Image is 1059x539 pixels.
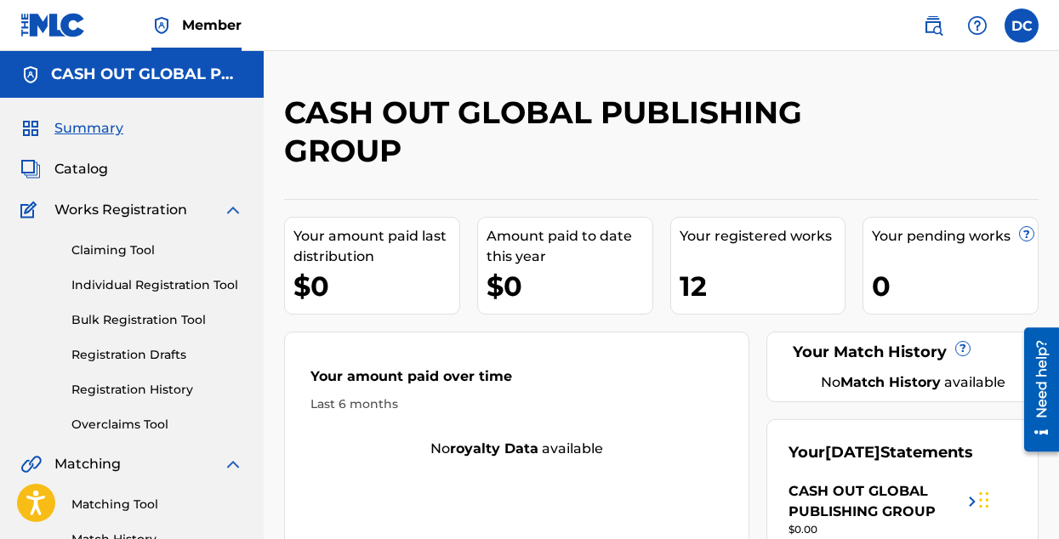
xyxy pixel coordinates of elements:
span: [DATE] [825,443,880,462]
img: Works Registration [20,200,43,220]
strong: royalty data [450,440,538,457]
div: CASH OUT GLOBAL PUBLISHING GROUP [789,481,962,522]
img: right chevron icon [962,481,982,522]
h5: CASH OUT GLOBAL PUBLISHING GROUP [51,65,243,84]
span: Summary [54,118,123,139]
div: $0 [487,267,652,305]
span: Member [182,15,242,35]
a: Registration Drafts [71,346,243,364]
a: Claiming Tool [71,241,243,259]
a: Public Search [916,9,950,43]
div: Your amount paid last distribution [293,226,459,267]
img: Summary [20,118,41,139]
div: 12 [680,267,845,305]
div: Your pending works [872,226,1038,247]
div: Your Statements [789,441,973,464]
img: search [923,15,943,36]
div: $0 [293,267,459,305]
span: Matching [54,454,121,474]
strong: Match History [840,374,941,390]
div: No available [810,372,1016,393]
div: Help [960,9,994,43]
div: $0.00 [789,522,982,537]
span: Catalog [54,159,108,179]
div: Your amount paid over time [310,366,723,395]
div: Your Match History [789,341,1016,364]
a: Overclaims Tool [71,416,243,434]
div: Last 6 months [310,395,723,413]
img: MLC Logo [20,13,86,37]
a: Registration History [71,381,243,399]
img: Catalog [20,159,41,179]
span: ? [956,342,970,355]
a: Matching Tool [71,496,243,513]
img: Top Rightsholder [151,15,172,36]
a: Individual Registration Tool [71,276,243,294]
img: help [967,15,988,36]
a: Bulk Registration Tool [71,311,243,329]
iframe: Resource Center [1011,321,1059,458]
div: 0 [872,267,1038,305]
img: expand [223,200,243,220]
iframe: Chat Widget [974,457,1059,539]
div: Amount paid to date this year [487,226,652,267]
div: No available [285,439,749,459]
a: SummarySummary [20,118,123,139]
span: ? [1020,227,1033,241]
div: User Menu [1005,9,1039,43]
div: Drag [979,474,989,525]
a: CatalogCatalog [20,159,108,179]
div: Your registered works [680,226,845,247]
img: Matching [20,454,42,474]
img: Accounts [20,65,41,85]
h2: CASH OUT GLOBAL PUBLISHING GROUP [284,94,865,170]
img: expand [223,454,243,474]
span: Works Registration [54,200,187,220]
